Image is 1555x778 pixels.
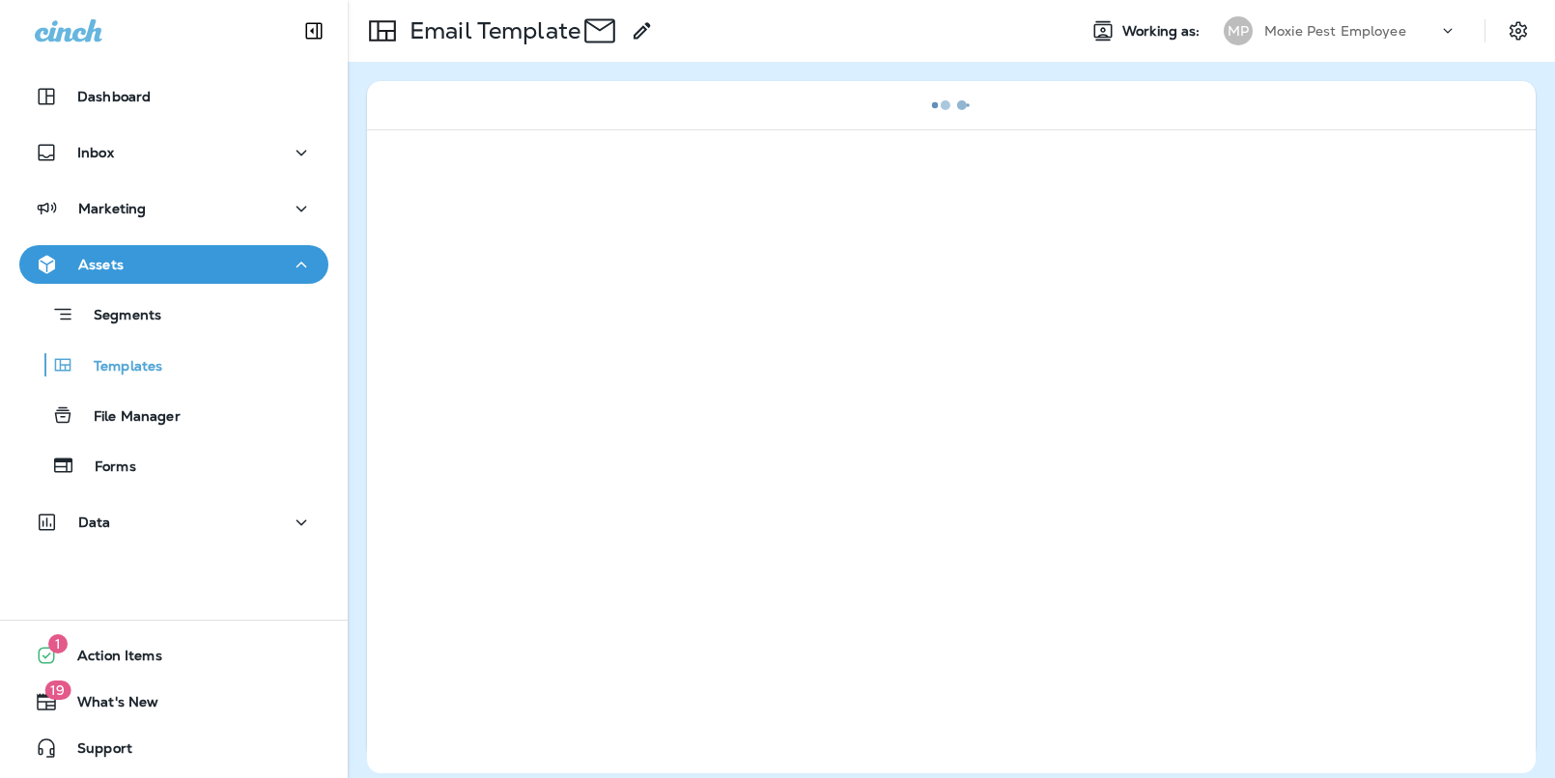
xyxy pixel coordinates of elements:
button: Templates [19,345,328,385]
p: Email Template [402,16,580,45]
p: File Manager [74,408,181,427]
p: Data [78,514,111,530]
button: Assets [19,245,328,284]
button: Dashboard [19,77,328,116]
button: Settings [1501,14,1536,48]
div: MP [1224,16,1253,45]
p: Templates [74,358,162,376]
button: Support [19,729,328,767]
p: Forms [75,458,136,477]
button: Marketing [19,189,328,228]
p: Moxie Pest Employee [1264,23,1406,39]
button: Forms [19,445,328,486]
span: 1 [48,634,68,653]
button: Segments [19,293,328,335]
button: File Manager [19,395,328,435]
p: Assets [78,257,124,272]
p: Segments [74,307,161,326]
button: 19What's New [19,682,328,721]
button: Collapse Sidebar [287,12,341,50]
button: Inbox [19,133,328,172]
p: Inbox [77,145,114,160]
span: Support [58,740,132,764]
span: Working as: [1122,23,1204,40]
span: 19 [44,681,71,700]
span: Action Items [58,648,162,671]
p: Dashboard [77,89,151,104]
span: What's New [58,694,158,717]
p: Marketing [78,201,146,216]
button: Data [19,503,328,542]
button: 1Action Items [19,636,328,675]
